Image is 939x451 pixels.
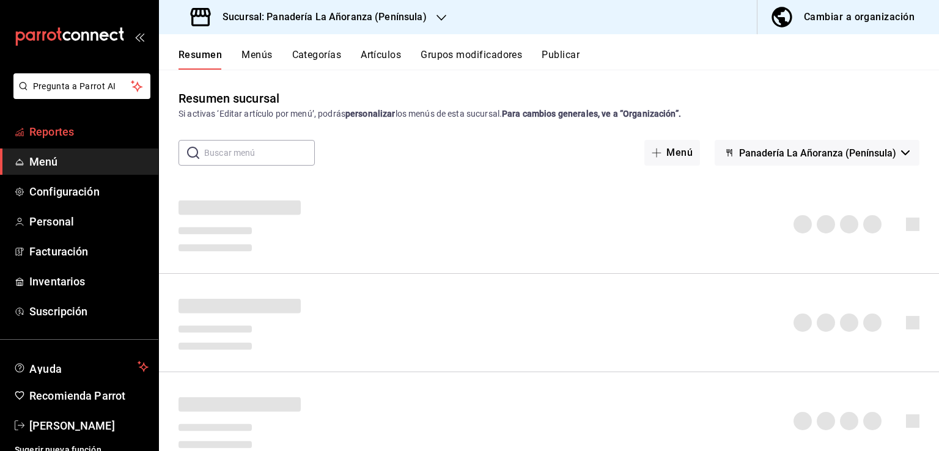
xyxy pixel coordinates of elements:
[179,49,222,70] button: Resumen
[292,49,342,70] button: Categorías
[29,243,149,260] span: Facturación
[213,10,427,24] h3: Sucursal: Panadería La Añoranza (Península)
[29,153,149,170] span: Menú
[29,359,133,374] span: Ayuda
[29,213,149,230] span: Personal
[739,147,896,159] span: Panadería La Añoranza (Península)
[179,108,919,120] div: Si activas ‘Editar artículo por menú’, podrás los menús de esta sucursal.
[804,9,915,26] div: Cambiar a organización
[29,303,149,320] span: Suscripción
[241,49,272,70] button: Menús
[345,109,396,119] strong: personalizar
[9,89,150,101] a: Pregunta a Parrot AI
[13,73,150,99] button: Pregunta a Parrot AI
[542,49,580,70] button: Publicar
[502,109,681,119] strong: Para cambios generales, ve a “Organización”.
[179,89,279,108] div: Resumen sucursal
[29,417,149,434] span: [PERSON_NAME]
[204,141,315,165] input: Buscar menú
[361,49,401,70] button: Artículos
[134,32,144,42] button: open_drawer_menu
[29,387,149,404] span: Recomienda Parrot
[29,183,149,200] span: Configuración
[179,49,939,70] div: navigation tabs
[33,80,131,93] span: Pregunta a Parrot AI
[421,49,522,70] button: Grupos modificadores
[715,140,919,166] button: Panadería La Añoranza (Península)
[29,123,149,140] span: Reportes
[644,140,700,166] button: Menú
[29,273,149,290] span: Inventarios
